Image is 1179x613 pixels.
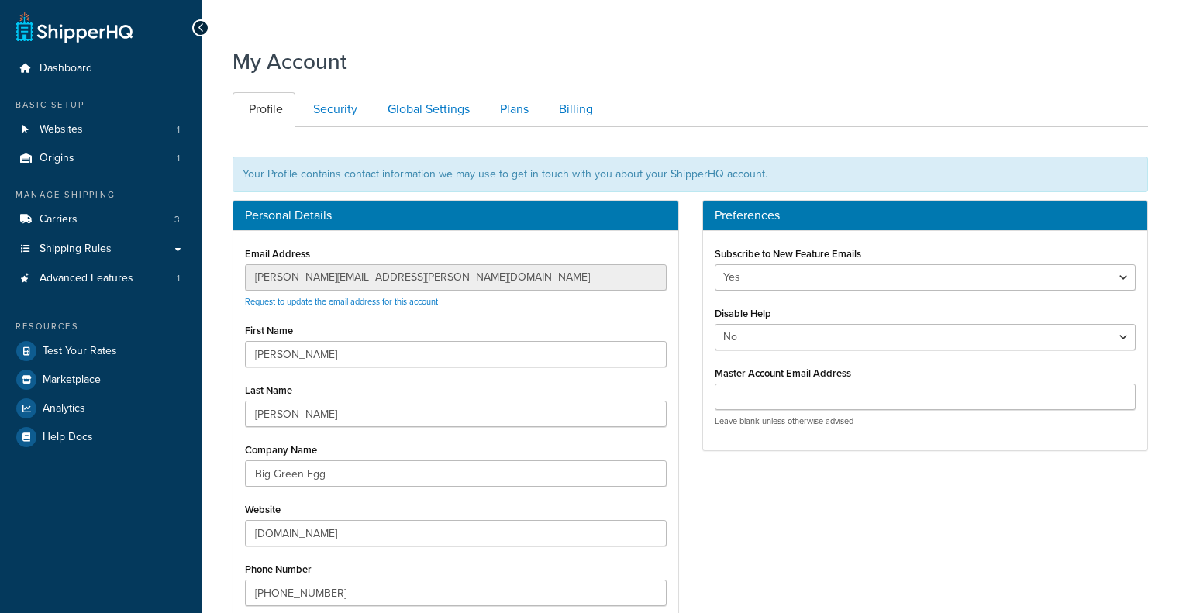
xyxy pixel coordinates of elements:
span: 1 [177,152,180,165]
h1: My Account [233,46,347,77]
label: Last Name [245,384,292,396]
a: ShipperHQ Home [16,12,133,43]
a: Websites 1 [12,115,190,144]
a: Plans [484,92,541,127]
label: Subscribe to New Feature Emails [715,248,861,260]
span: Marketplace [43,374,101,387]
span: Shipping Rules [40,243,112,256]
label: Email Address [245,248,310,260]
a: Test Your Rates [12,337,190,365]
span: 3 [174,213,180,226]
div: Resources [12,320,190,333]
label: Disable Help [715,308,771,319]
a: Analytics [12,394,190,422]
a: Security [297,92,370,127]
a: Billing [543,92,605,127]
span: Origins [40,152,74,165]
span: 1 [177,272,180,285]
label: First Name [245,325,293,336]
span: Analytics [43,402,85,415]
a: Dashboard [12,54,190,83]
a: Global Settings [371,92,482,127]
label: Website [245,504,281,515]
label: Master Account Email Address [715,367,851,379]
span: Help Docs [43,431,93,444]
div: Basic Setup [12,98,190,112]
span: Test Your Rates [43,345,117,358]
span: Advanced Features [40,272,133,285]
a: Help Docs [12,423,190,451]
a: Shipping Rules [12,235,190,263]
li: Carriers [12,205,190,234]
div: Your Profile contains contact information we may use to get in touch with you about your ShipperH... [233,157,1148,192]
p: Leave blank unless otherwise advised [715,415,1136,427]
h3: Personal Details [245,208,667,222]
h3: Preferences [715,208,1136,222]
label: Company Name [245,444,317,456]
li: Websites [12,115,190,144]
a: Advanced Features 1 [12,264,190,293]
a: Profile [233,92,295,127]
a: Request to update the email address for this account [245,295,438,308]
li: Advanced Features [12,264,190,293]
div: Manage Shipping [12,188,190,201]
a: Marketplace [12,366,190,394]
a: Carriers 3 [12,205,190,234]
span: 1 [177,123,180,136]
a: Origins 1 [12,144,190,173]
label: Phone Number [245,563,312,575]
li: Origins [12,144,190,173]
span: Dashboard [40,62,92,75]
span: Carriers [40,213,78,226]
span: Websites [40,123,83,136]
